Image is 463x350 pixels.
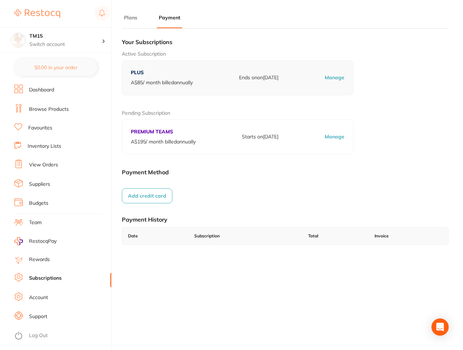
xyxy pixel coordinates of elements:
p: Pending Subscription [122,110,449,117]
p: Switch account [29,41,102,48]
a: Account [29,294,48,301]
h1: Your Subscriptions [122,38,449,46]
p: Starts on [DATE] [242,133,278,141]
img: Restocq Logo [14,9,60,18]
h1: Payment History [122,216,449,223]
a: Budgets [29,200,48,207]
a: Support [29,313,47,320]
button: Payment [157,14,182,21]
span: RestocqPay [29,238,57,245]
h1: Payment Method [122,169,449,176]
a: Restocq Logo [14,5,60,22]
button: Log Out [14,330,109,342]
a: Dashboard [29,86,54,94]
img: RestocqPay [14,237,23,245]
p: PLUS [131,69,193,76]
p: Manage [325,74,344,81]
div: Open Intercom Messenger [431,318,449,336]
a: RestocqPay [14,237,57,245]
td: Total [302,227,369,245]
a: Suppliers [29,181,50,188]
p: A$ 195 / month billed annually [131,138,196,146]
a: Inventory Lists [28,143,61,150]
a: Subscriptions [29,275,62,282]
a: View Orders [29,161,58,169]
a: Favourites [28,124,52,132]
td: Subscription [188,227,302,245]
p: PREMIUM TEAMS [131,128,196,136]
a: Team [29,219,42,226]
td: Invoice [369,227,448,245]
p: A$ 85 / month billed annually [131,79,193,86]
button: Add credit card [122,188,172,203]
button: $0.00 in your order [14,59,97,76]
h4: TM15 [29,33,102,40]
p: Active Subscription [122,51,449,58]
a: Log Out [29,332,48,339]
img: TM15 [11,33,25,47]
button: Plans [122,14,139,21]
a: Browse Products [29,106,69,113]
a: Rewards [29,256,50,263]
p: Manage [325,133,344,141]
td: Date [122,227,188,245]
p: Ends on on [DATE] [239,74,278,81]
